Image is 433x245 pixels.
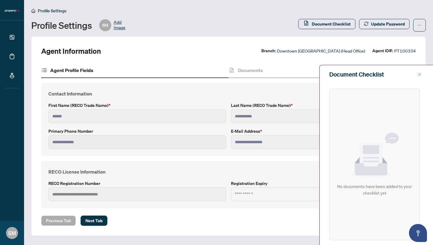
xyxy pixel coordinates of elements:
label: Last Name (RECO Trade Name) [231,102,409,109]
button: Next Tab [81,216,107,226]
h4: Documents [238,67,263,74]
span: Next Tab [85,216,103,225]
span: Downtown [GEOGRAPHIC_DATA] (Head Office) [277,47,365,54]
button: Open asap [409,224,427,242]
label: Branch: [261,47,276,54]
label: First Name (RECO Trade Name) [48,102,226,109]
label: Registration Expiry [231,180,409,187]
label: Agent ID#: [372,47,393,54]
span: Add Image [114,19,125,31]
div: Document Checklist [329,70,416,79]
div: No documents have been added to your checklist yet [334,183,415,196]
label: E-mail Address [231,128,409,135]
span: SM [8,229,16,237]
h4: Contact Information [48,90,409,97]
span: close [417,72,422,77]
button: Document Checklist [298,19,355,29]
span: ellipsis [417,23,422,27]
img: Null State Icon [351,133,399,178]
div: Profile Settings [31,19,125,31]
label: Primary Phone Number [48,128,226,135]
span: Profile Settings [38,8,66,14]
span: SM [102,22,108,29]
label: RECO Registration Number [48,180,226,187]
span: home [31,9,35,13]
button: Previous Tab [41,216,76,226]
h4: RECO License Information [48,168,409,175]
img: logo [5,9,19,13]
h2: Agent Information [41,46,101,56]
h4: Agent Profile Fields [50,67,93,74]
button: Update Password [359,19,410,29]
span: PT100334 [394,47,416,54]
span: Document Checklist [312,19,351,29]
span: Update Password [371,19,405,29]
